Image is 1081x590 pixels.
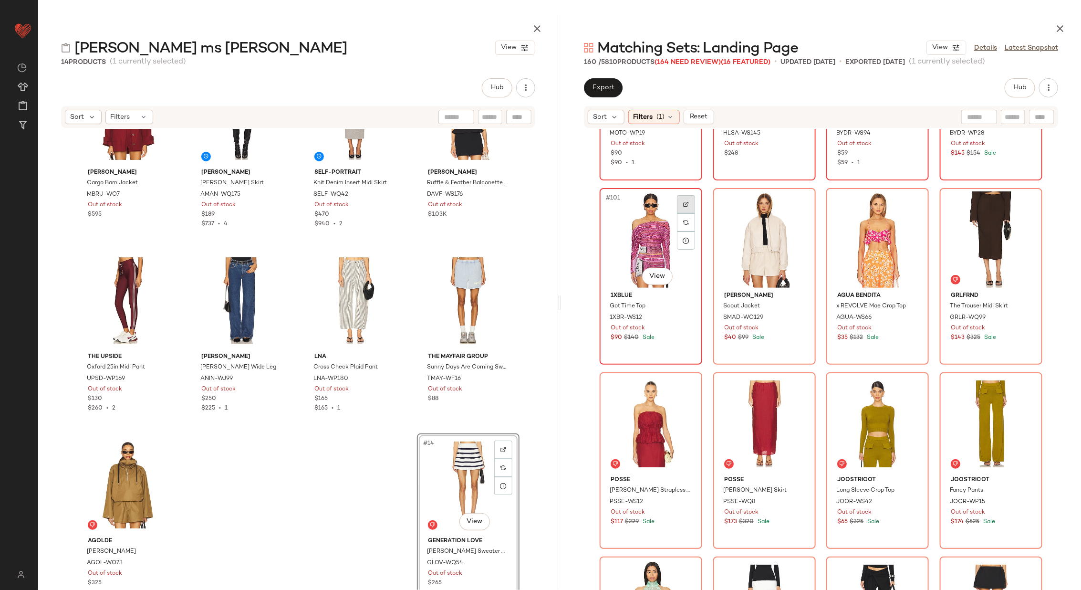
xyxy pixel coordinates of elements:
[11,571,30,579] img: svg%3e
[201,211,215,219] span: $189
[850,518,863,527] span: $325
[61,57,106,67] div: Products
[641,519,655,525] span: Sale
[830,191,925,288] img: AGUA-WS66_V1.jpg
[87,179,138,188] span: Cargo Barn Jacket
[601,59,617,66] span: 5810
[111,112,130,122] span: Filters
[70,112,84,122] span: Sort
[61,59,69,66] span: 14
[200,179,264,188] span: [PERSON_NAME] Skirt
[836,486,894,495] span: Long Sleeve Crop Top
[88,201,122,210] span: Out of stock
[430,522,436,528] img: svg%3e
[724,149,738,158] span: $248
[1005,78,1035,97] button: Hub
[427,375,461,383] span: TMAY-WF16
[611,160,622,166] span: $90
[88,579,102,588] span: $325
[837,149,848,158] span: $59
[490,84,504,92] span: Hub
[339,221,343,227] span: 2
[689,113,707,121] span: Reset
[780,57,835,67] p: updated [DATE]
[87,190,120,199] span: MBRU-WO7
[723,486,787,495] span: [PERSON_NAME] Skirt
[87,363,145,372] span: Oxford 25in Midi Pant
[836,498,872,506] span: JOOR-WS42
[649,273,665,280] span: View
[613,461,618,467] img: svg%3e
[724,508,759,517] span: Out of stock
[314,201,349,210] span: Out of stock
[337,405,340,411] span: 1
[593,112,607,122] span: Sort
[610,314,642,322] span: 1XBR-WS12
[611,476,691,485] span: Posse
[314,169,395,177] span: self-portrait
[427,179,508,188] span: Ruffle & Feather Balconette Bra Top
[80,437,176,533] img: AGOL-WO73_V1.jpg
[87,559,123,568] span: AGOL-WO73
[774,56,777,68] span: •
[848,160,857,166] span: •
[951,518,964,527] span: $174
[625,518,639,527] span: $229
[328,405,337,411] span: •
[950,486,983,495] span: Fancy Pants
[74,39,347,58] span: [PERSON_NAME] ms [PERSON_NAME]
[611,334,622,342] span: $90
[724,292,805,300] span: [PERSON_NAME]
[634,112,653,122] span: Filters
[314,385,349,394] span: Out of stock
[657,112,665,122] span: (1)
[17,63,27,73] img: svg%3e
[459,513,490,530] button: View
[837,334,848,342] span: $35
[427,190,463,199] span: DAVF-WS176
[428,211,447,219] span: $1.03K
[500,465,506,471] img: svg%3e
[865,335,879,341] span: Sale
[597,39,798,58] span: Matching Sets: Landing Page
[584,59,601,66] span: 160 /
[13,21,32,40] img: heart_red.DM2ytmEG.svg
[88,353,168,361] span: THE UPSIDE
[950,314,986,322] span: GRLR-WQ99
[314,221,330,227] span: $940
[427,363,508,372] span: Sunny Days Are Coming Sweatshort
[642,268,673,285] button: View
[723,129,760,138] span: HLSA-WS145
[610,129,645,138] span: MOTO-WP19
[428,201,462,210] span: Out of stock
[622,160,632,166] span: •
[641,335,655,341] span: Sale
[837,160,848,166] span: $59
[739,518,754,527] span: $320
[88,211,102,219] span: $595
[482,78,512,97] button: Hub
[953,461,958,467] img: svg%3e
[80,253,176,349] img: UPSD-WP169_V1.jpg
[428,169,509,177] span: [PERSON_NAME]
[951,140,985,148] span: Out of stock
[721,59,770,66] span: (16 Featured)
[982,335,996,341] span: Sale
[201,221,214,227] span: $737
[717,191,812,288] img: SMAD-WO129_V1.jpg
[726,461,732,467] img: svg%3e
[313,375,348,383] span: LNA-WP180
[950,498,985,506] span: JOOR-WP15
[953,277,958,283] img: svg%3e
[950,302,1008,311] span: The Trouser Midi Skirt
[1005,43,1058,53] a: Latest Snapshot
[495,41,535,55] button: View
[201,385,236,394] span: Out of stock
[200,190,240,199] span: AMAN-WQ175
[201,353,282,361] span: [PERSON_NAME]
[723,314,763,322] span: SMAD-WO129
[90,522,95,528] img: svg%3e
[724,334,736,342] span: $40
[313,179,387,188] span: Knit Denim Insert Midi Skirt
[87,375,125,383] span: UPSD-WP169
